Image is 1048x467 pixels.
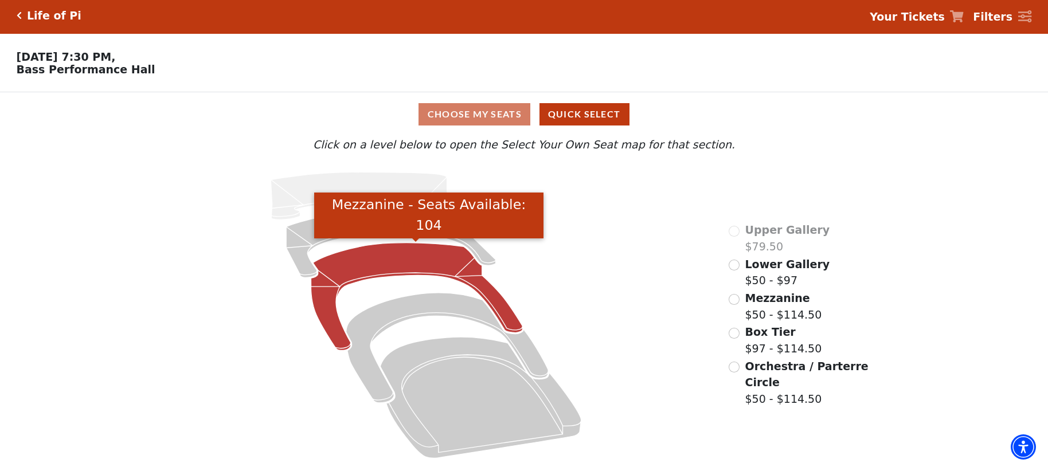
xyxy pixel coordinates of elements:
[729,362,740,372] input: Orchestra / Parterre Circle$50 - $114.50
[973,9,1031,25] a: Filters
[1011,434,1036,460] div: Accessibility Menu
[745,256,830,289] label: $50 - $97
[745,222,830,254] label: $79.50
[745,324,822,356] label: $97 - $114.50
[745,290,822,323] label: $50 - $114.50
[745,360,869,389] span: Orchestra / Parterre Circle
[380,337,581,458] path: Orchestra / Parterre Circle - Seats Available: 50
[870,9,964,25] a: Your Tickets
[973,10,1012,23] strong: Filters
[745,292,810,304] span: Mezzanine
[729,294,740,305] input: Mezzanine$50 - $114.50
[271,172,469,220] path: Upper Gallery - Seats Available: 0
[745,258,830,270] span: Lower Gallery
[139,136,909,153] p: Click on a level below to open the Select Your Own Seat map for that section.
[729,328,740,339] input: Box Tier$97 - $114.50
[870,10,945,23] strong: Your Tickets
[314,193,543,239] div: Mezzanine - Seats Available: 104
[745,358,870,407] label: $50 - $114.50
[27,9,81,22] h5: Life of Pi
[729,260,740,270] input: Lower Gallery$50 - $97
[539,103,629,125] button: Quick Select
[745,223,830,236] span: Upper Gallery
[17,11,22,19] a: Click here to go back to filters
[745,325,796,338] span: Box Tier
